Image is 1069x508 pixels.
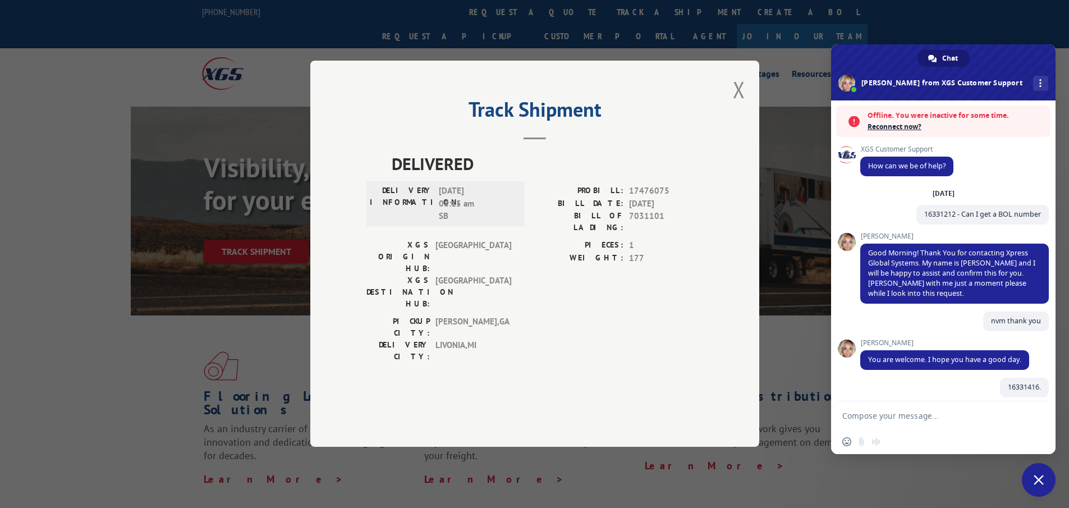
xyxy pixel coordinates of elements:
[435,340,511,363] span: LIVONIA , MI
[991,316,1041,326] span: nvm thank you
[366,340,430,363] label: DELIVERY CITY:
[435,240,511,275] span: [GEOGRAPHIC_DATA]
[435,316,511,340] span: [PERSON_NAME] , GA
[868,121,1045,132] span: Reconnect now?
[439,185,515,223] span: [DATE] 08:15 am SB
[629,240,703,253] span: 1
[933,190,955,197] div: [DATE]
[629,210,703,234] span: 7031101
[535,252,623,265] label: WEIGHT:
[366,102,703,123] h2: Track Shipment
[535,210,623,234] label: BILL OF LADING:
[942,50,958,67] span: Chat
[868,161,946,171] span: How can we be of help?
[1022,463,1056,497] div: Close chat
[918,50,969,67] div: Chat
[629,198,703,210] span: [DATE]
[629,252,703,265] span: 177
[860,339,1029,347] span: [PERSON_NAME]
[535,240,623,253] label: PIECES:
[924,209,1041,219] span: 16331212 - Can I get a BOL number
[860,145,953,153] span: XGS Customer Support
[868,248,1035,298] span: Good Morning! Thank You for contacting Xpress Global Systems. My name is [PERSON_NAME] and I will...
[860,232,1049,240] span: [PERSON_NAME]
[370,185,433,223] label: DELIVERY INFORMATION:
[842,411,1020,421] textarea: Compose your message...
[366,316,430,340] label: PICKUP CITY:
[535,185,623,198] label: PROBILL:
[868,110,1045,121] span: Offline. You were inactive for some time.
[629,185,703,198] span: 17476075
[535,198,623,210] label: BILL DATE:
[366,240,430,275] label: XGS ORIGIN HUB:
[392,152,703,177] span: DELIVERED
[435,275,511,310] span: [GEOGRAPHIC_DATA]
[842,437,851,446] span: Insert an emoji
[366,275,430,310] label: XGS DESTINATION HUB:
[733,75,745,104] button: Close modal
[1033,76,1048,91] div: More channels
[1008,382,1041,392] span: 16331416.
[868,355,1021,364] span: You are welcome. I hope you have a good day.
